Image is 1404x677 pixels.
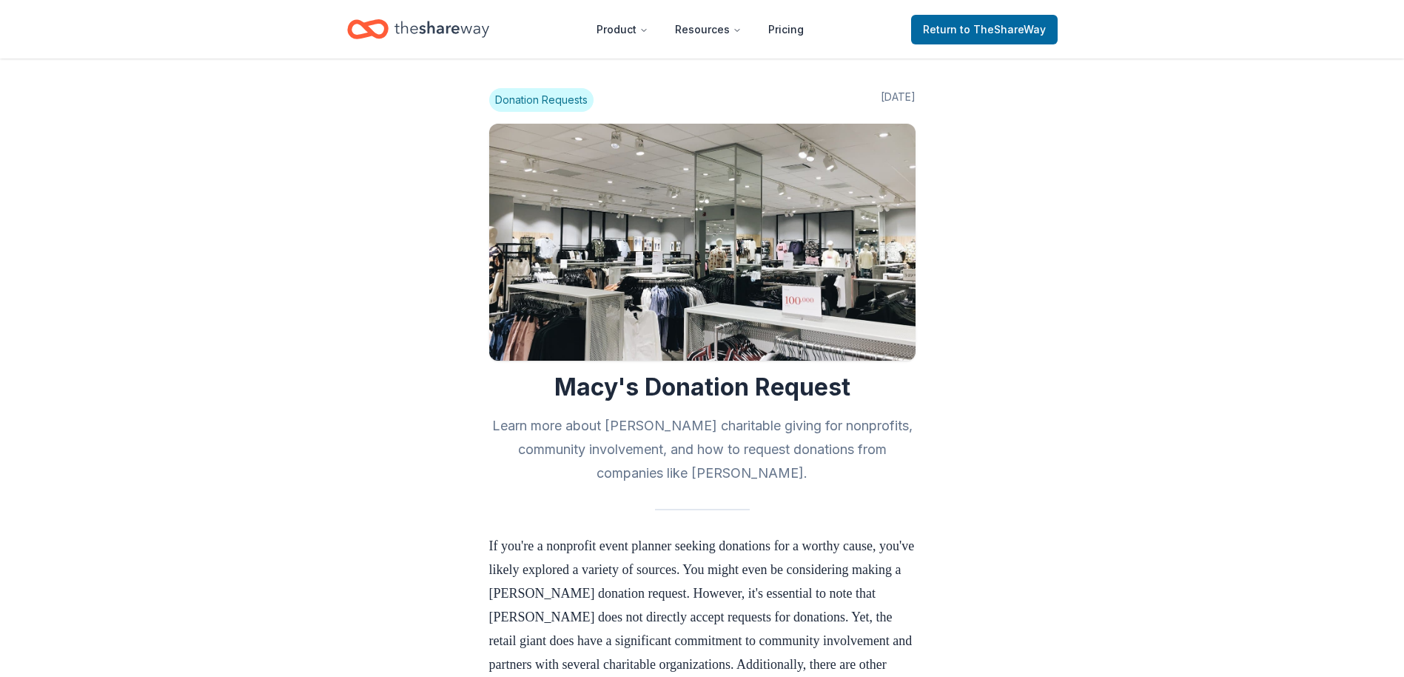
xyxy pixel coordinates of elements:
[489,373,916,402] h1: Macy's Donation Request
[489,124,916,361] img: Image for Macy's Donation Request
[960,23,1046,36] span: to TheShareWay
[911,15,1058,44] a: Returnto TheShareWay
[663,15,753,44] button: Resources
[881,88,916,112] span: [DATE]
[585,15,660,44] button: Product
[347,12,489,47] a: Home
[756,15,816,44] a: Pricing
[489,414,916,485] h2: Learn more about [PERSON_NAME] charitable giving for nonprofits, community involvement, and how t...
[585,12,816,47] nav: Main
[489,88,594,112] span: Donation Requests
[923,21,1046,39] span: Return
